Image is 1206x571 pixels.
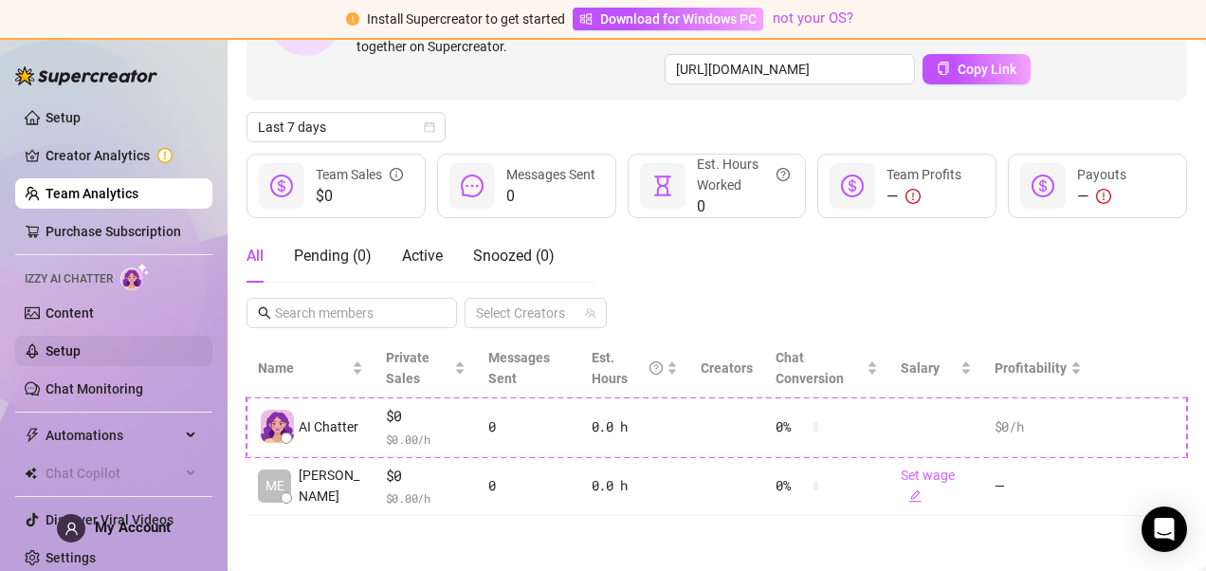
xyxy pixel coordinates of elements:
img: logo-BBDzfeDw.svg [15,66,157,85]
div: 0 [488,475,568,496]
span: dollar-circle [1032,175,1054,197]
span: team [585,307,596,319]
div: 0.0 h [592,475,679,496]
span: Download for Windows PC [600,9,757,29]
a: Content [46,305,94,321]
span: Izzy AI Chatter [25,270,113,288]
a: Creator Analytics exclamation-circle [46,140,197,171]
span: AI Chatter [299,416,358,437]
span: $0 [386,405,466,428]
button: Copy Link [923,54,1031,84]
span: [PERSON_NAME] [299,465,363,507]
span: Last 7 days [258,113,434,141]
th: Name [247,340,375,397]
div: — [886,185,961,208]
span: copy [937,62,950,75]
div: Pending ( 0 ) [294,245,372,267]
span: edit [908,489,922,503]
a: Settings [46,550,96,565]
div: Est. Hours Worked [697,154,791,195]
span: windows [579,12,593,26]
a: not your OS? [773,9,853,27]
span: question-circle [777,154,790,195]
td: — [983,457,1093,517]
a: Team Analytics [46,186,138,201]
img: izzy-ai-chatter-avatar-DDCN_rTZ.svg [261,410,294,443]
span: hourglass [651,175,674,197]
a: Download for Windows PC [573,8,763,30]
div: Team Sales [316,164,403,185]
div: 0.0 h [592,416,679,437]
span: Profitability [995,360,1067,376]
span: exclamation-circle [1096,189,1111,204]
span: search [258,306,271,320]
span: dollar-circle [841,175,864,197]
div: All [247,245,264,267]
span: ME [265,475,284,496]
span: $ 0.00 /h [386,430,466,449]
img: Chat Copilot [25,467,37,480]
span: Chat Conversion [776,350,844,386]
span: user [64,522,79,536]
span: Messages Sent [506,167,595,182]
span: 0 [697,195,791,218]
span: Install Supercreator to get started [367,11,565,27]
span: Automations [46,420,180,451]
span: My Account [95,519,171,536]
div: Est. Hours [592,347,664,389]
span: $0 [316,185,403,208]
span: Messages Sent [488,350,550,386]
input: Search members [275,303,430,323]
span: question-circle [649,347,663,389]
span: Salary [901,360,940,376]
span: Name [258,358,348,378]
div: — [1077,185,1126,208]
span: message [461,175,484,197]
a: Discover Viral Videos [46,512,174,527]
span: 0 % [776,416,806,437]
span: $0 [386,465,466,488]
a: Setup [46,110,81,125]
span: $ 0.00 /h [386,488,466,507]
div: 0 [488,416,568,437]
span: exclamation-circle [346,12,359,26]
span: Active [402,247,443,265]
span: thunderbolt [25,428,40,443]
th: Creators [689,340,764,397]
span: info-circle [390,164,403,185]
span: Snoozed ( 0 ) [473,247,555,265]
span: Chat Copilot [46,458,180,488]
div: Open Intercom Messenger [1142,507,1187,552]
a: Set wageedit [901,468,955,504]
a: Setup [46,343,81,359]
div: $0 /h [995,416,1082,437]
span: 0 % [776,475,806,496]
a: Chat Monitoring [46,381,143,396]
span: Team Profits [886,167,961,182]
span: Private Sales [386,350,429,386]
span: dollar-circle [270,175,293,197]
span: 0 [506,185,595,208]
span: exclamation-circle [905,189,921,204]
img: AI Chatter [120,263,150,290]
a: Purchase Subscription [46,224,181,239]
span: Copy Link [958,62,1016,77]
span: Payouts [1077,167,1126,182]
span: calendar [424,121,435,133]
